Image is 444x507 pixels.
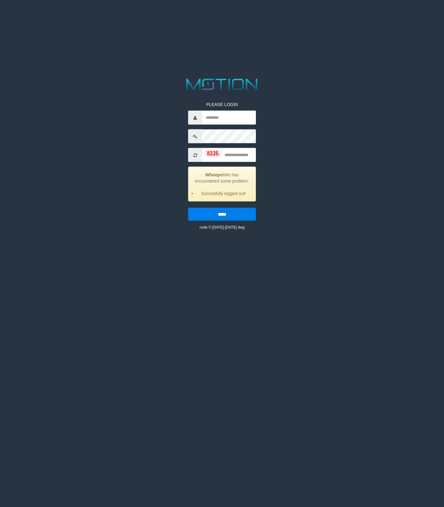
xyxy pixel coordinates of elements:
p: PLEASE LOGIN [188,101,256,108]
img: MOTION_logo.png [183,77,261,92]
small: code © [DATE]-[DATE] dwg [199,225,244,230]
img: captcha [205,150,221,156]
li: Succesfully logged out! [196,190,251,197]
strong: Whoops! [205,172,224,177]
div: We has encountered some problem. [188,167,256,202]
